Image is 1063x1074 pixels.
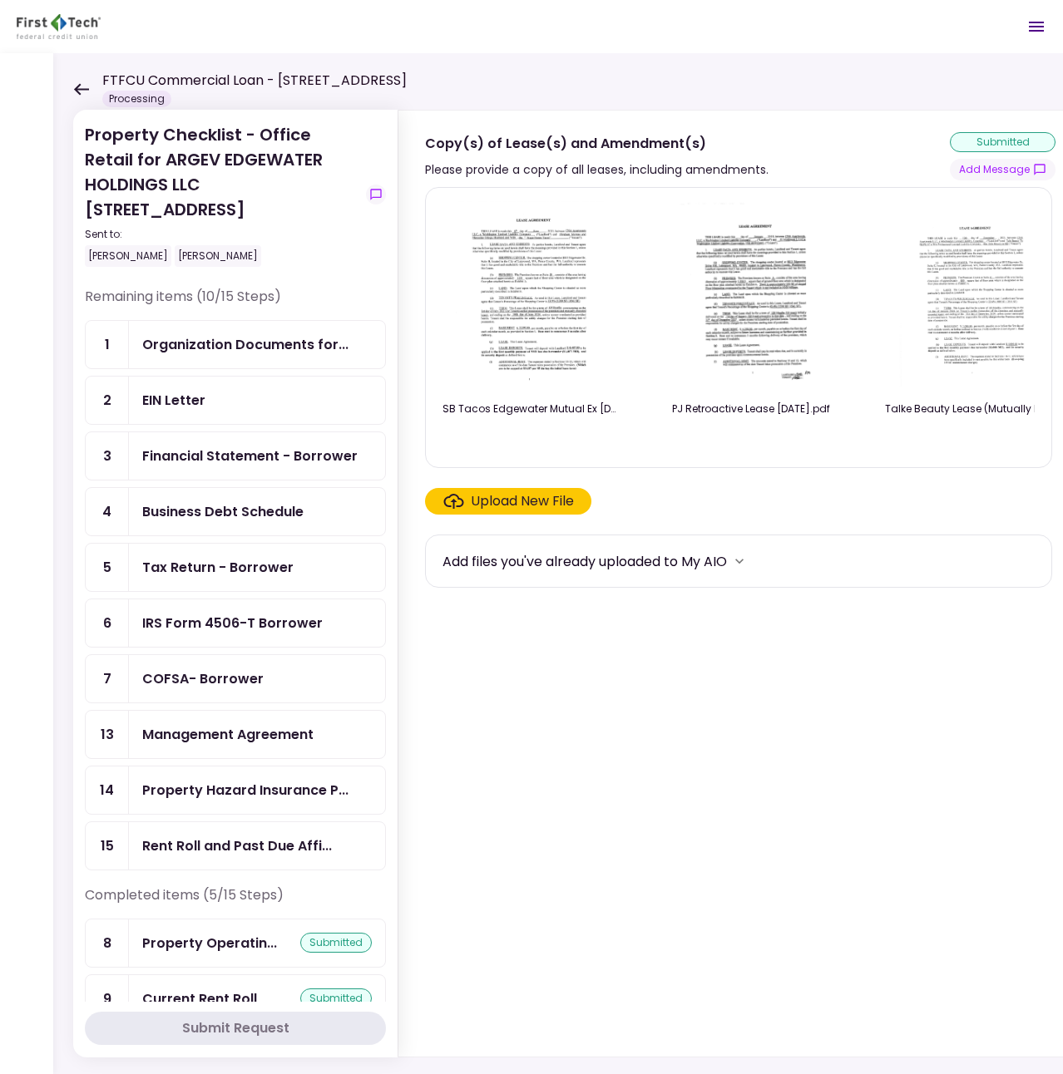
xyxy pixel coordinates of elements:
a: 7COFSA- Borrower [85,654,386,703]
div: PJ Retroactive Lease 1.1.18.pdf [664,402,838,416]
h1: FTFCU Commercial Loan - [STREET_ADDRESS] [102,71,407,91]
a: 9Current Rent Rollsubmitted [85,974,386,1023]
a: 2EIN Letter [85,376,386,425]
div: [PERSON_NAME] [85,245,171,267]
button: Submit Request [85,1012,386,1045]
div: Remaining items (10/15 Steps) [85,287,386,320]
div: Completed items (5/15 Steps) [85,885,386,919]
a: 5Tax Return - Borrower [85,543,386,592]
a: 15Rent Roll and Past Due Affidavit [85,821,386,870]
div: Organization Documents for Borrowing Entity [142,334,349,355]
div: 4 [86,488,129,535]
div: COFSA- Borrower [142,668,264,689]
div: submitted [950,132,1056,152]
div: Current Rent Roll [142,988,257,1009]
img: Partner icon [17,14,101,39]
div: 7 [86,655,129,702]
div: 2 [86,377,129,424]
div: Rent Roll and Past Due Affidavit [142,835,332,856]
div: 6 [86,599,129,647]
div: 5 [86,544,129,591]
div: Submit Request [182,1018,289,1038]
div: EIN Letter [142,390,205,411]
button: show-messages [366,185,386,204]
div: Talke Beauty Lease (Mutually Executed).pdf [885,402,1060,416]
div: Processing [102,91,171,107]
div: SB Tacos Edgewater Mutual Ex 6.9.21.pdf [443,402,617,416]
div: Management Agreement [142,724,314,745]
div: 3 [86,432,129,480]
button: show-messages [950,159,1056,180]
div: Property Operating Statements [142,933,277,953]
div: Property Hazard Insurance Policy and Liability Insurance Policy [142,780,349,801]
div: Financial Statement - Borrower [142,446,358,466]
div: Please provide a copy of all leases, including amendments. [425,160,769,180]
div: Upload New File [471,491,574,511]
div: Add files you've already uploaded to My AIO [443,551,727,572]
div: 1 [86,321,129,368]
a: 6IRS Form 4506-T Borrower [85,599,386,648]
button: Open menu [1016,7,1056,47]
a: 14Property Hazard Insurance Policy and Liability Insurance Policy [85,766,386,815]
div: submitted [300,933,372,953]
a: 4Business Debt Schedule [85,487,386,536]
div: Sent to: [85,227,359,242]
div: Business Debt Schedule [142,501,304,522]
div: Copy(s) of Lease(s) and Amendment(s) [425,133,769,154]
button: more [727,549,752,574]
div: 9 [86,975,129,1022]
a: 1Organization Documents for Borrowing Entity [85,320,386,369]
div: Property Checklist - Office Retail for ARGEV EDGEWATER HOLDINGS LLC [STREET_ADDRESS] [85,122,359,267]
a: 3Financial Statement - Borrower [85,431,386,480]
div: submitted [300,988,372,1008]
div: [PERSON_NAME] [175,245,261,267]
a: 13Management Agreement [85,710,386,759]
div: 14 [86,766,129,814]
div: 8 [86,919,129,967]
div: 15 [86,822,129,870]
div: IRS Form 4506-T Borrower [142,613,323,633]
div: Tax Return - Borrower [142,557,294,578]
span: Click here to upload the required document [425,488,591,515]
div: 13 [86,711,129,758]
a: 8Property Operating Statementssubmitted [85,919,386,968]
